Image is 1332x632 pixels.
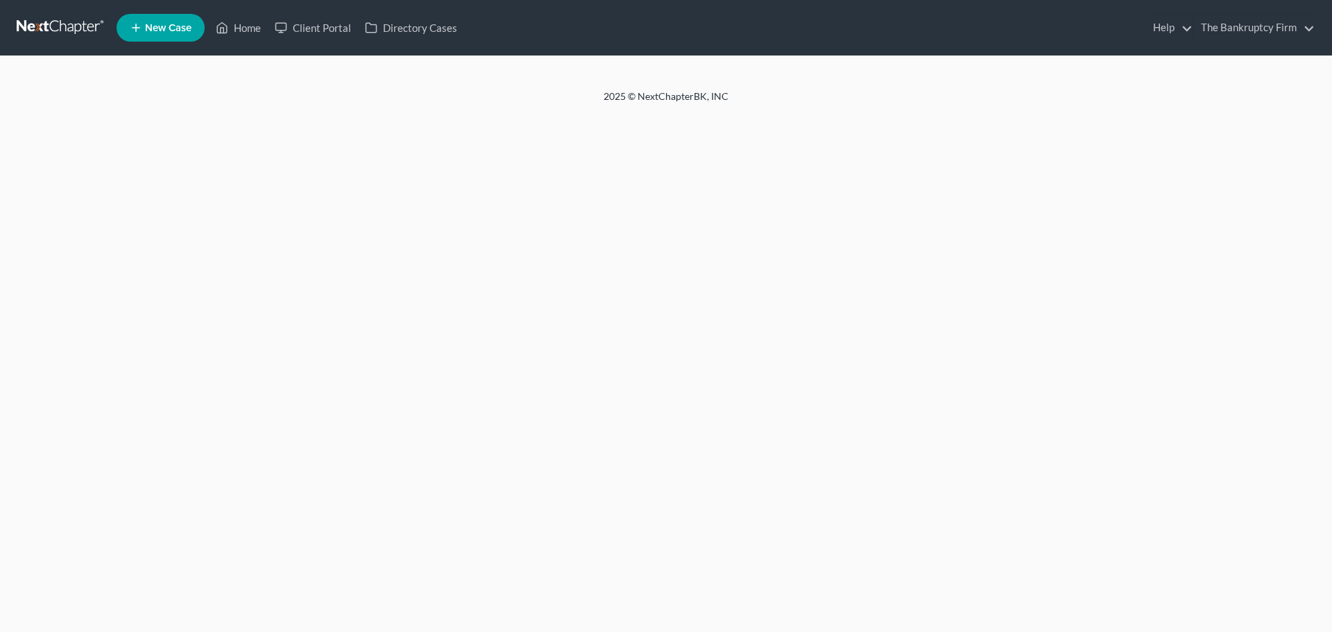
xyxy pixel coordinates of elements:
[117,14,205,42] new-legal-case-button: New Case
[268,15,358,40] a: Client Portal
[1146,15,1193,40] a: Help
[209,15,268,40] a: Home
[271,89,1061,114] div: 2025 © NextChapterBK, INC
[1194,15,1315,40] a: The Bankruptcy Firm
[358,15,464,40] a: Directory Cases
